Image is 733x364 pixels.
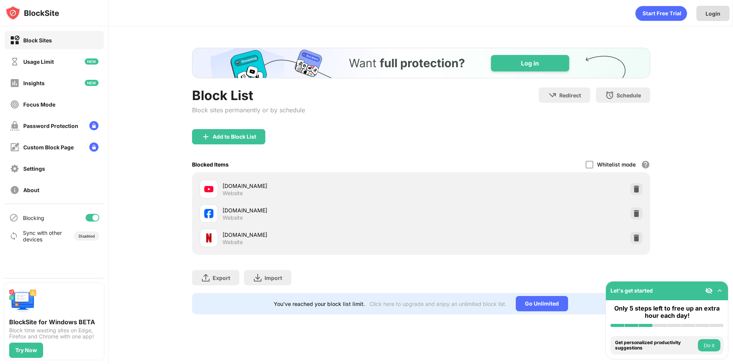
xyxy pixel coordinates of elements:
img: lock-menu.svg [89,121,98,130]
div: BlockSite for Windows BETA [9,318,99,326]
img: favicons [204,233,213,243]
div: [DOMAIN_NAME] [223,231,421,239]
div: Disabled [79,234,95,238]
div: Password Protection [23,123,78,129]
div: animation [635,6,687,21]
img: block-on.svg [10,36,19,45]
iframe: Banner [192,48,650,78]
img: new-icon.svg [85,80,98,86]
div: Custom Block Page [23,144,74,150]
div: Go Unlimited [516,296,568,311]
img: blocking-icon.svg [9,213,18,222]
img: favicons [204,209,213,218]
img: new-icon.svg [85,58,98,65]
img: settings-off.svg [10,164,19,173]
div: Website [223,214,243,221]
div: Schedule [617,92,641,99]
img: push-desktop.svg [9,288,37,315]
div: About [23,187,39,193]
div: Let's get started [610,287,653,294]
div: You’ve reached your block list limit. [274,301,365,307]
div: Block Sites [23,37,52,44]
div: Add to Block List [213,134,256,140]
img: insights-off.svg [10,78,19,88]
div: [DOMAIN_NAME] [223,182,421,190]
div: Try Now [15,347,37,353]
div: Settings [23,165,45,172]
img: password-protection-off.svg [10,121,19,131]
div: Website [223,239,243,246]
img: eye-not-visible.svg [705,287,713,294]
div: Blocked Items [192,161,229,168]
div: [DOMAIN_NAME] [223,206,421,214]
img: time-usage-off.svg [10,57,19,66]
img: lock-menu.svg [89,142,98,152]
div: Blocking [23,215,44,221]
div: Usage Limit [23,58,54,65]
button: Do it [698,339,720,351]
div: Import [265,275,282,281]
img: sync-icon.svg [9,231,18,241]
div: Click here to upgrade and enjoy an unlimited block list. [370,301,507,307]
div: Sync with other devices [23,230,62,243]
div: Export [213,275,230,281]
div: Only 5 steps left to free up an extra hour each day! [610,305,723,319]
img: omni-setup-toggle.svg [716,287,723,294]
img: favicons [204,184,213,194]
img: about-off.svg [10,185,19,195]
div: Whitelist mode [597,161,636,168]
div: Block sites permanently or by schedule [192,106,305,114]
div: Get personalized productivity suggestions [615,340,696,351]
img: customize-block-page-off.svg [10,142,19,152]
div: Focus Mode [23,101,55,108]
img: focus-off.svg [10,100,19,109]
div: Block time wasting sites on Edge, Firefox and Chrome with one app! [9,327,99,340]
div: Insights [23,80,45,86]
img: logo-blocksite.svg [5,5,59,21]
div: Block List [192,87,305,103]
div: Redirect [559,92,581,99]
div: Website [223,190,243,197]
div: Login [706,10,720,17]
